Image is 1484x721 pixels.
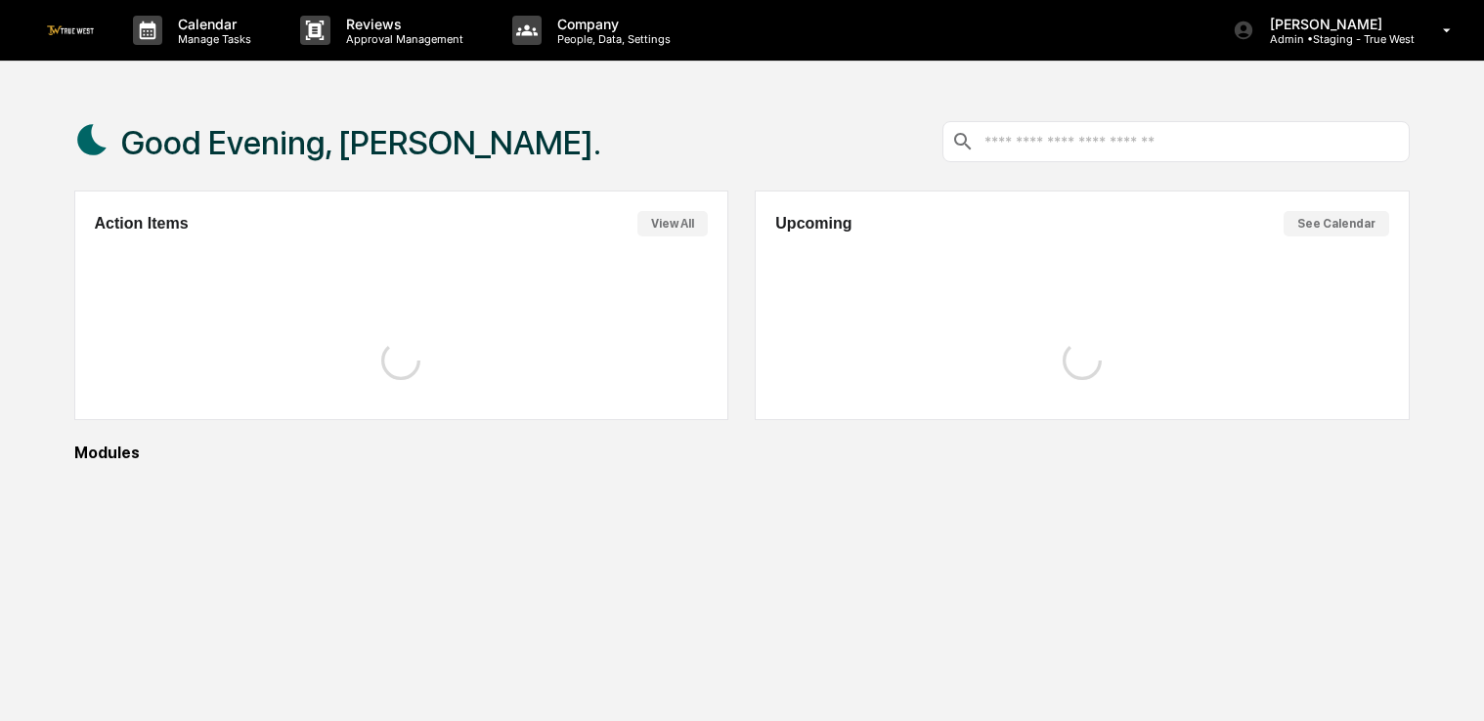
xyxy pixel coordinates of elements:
img: logo [47,25,94,34]
button: View All [637,211,708,236]
h1: Good Evening, [PERSON_NAME]. [121,123,601,162]
p: Approval Management [330,32,473,46]
p: Company [542,16,680,32]
p: Reviews [330,16,473,32]
p: People, Data, Settings [542,32,680,46]
button: See Calendar [1284,211,1389,236]
h2: Action Items [95,215,189,233]
h2: Upcoming [775,215,851,233]
p: Admin • Staging - True West [1254,32,1415,46]
p: [PERSON_NAME] [1254,16,1415,32]
p: Calendar [162,16,261,32]
div: Modules [74,444,1410,462]
p: Manage Tasks [162,32,261,46]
